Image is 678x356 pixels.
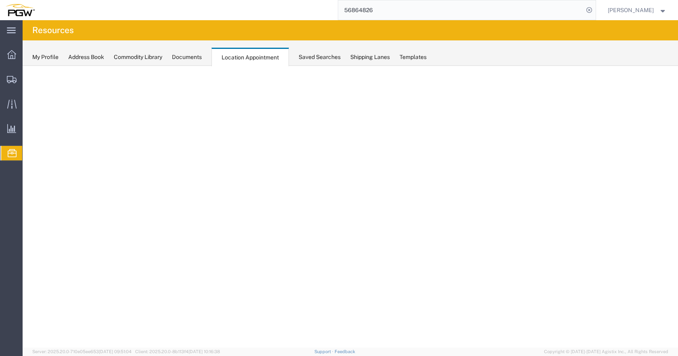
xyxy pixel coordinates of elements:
[350,53,390,61] div: Shipping Lanes
[99,349,132,354] span: [DATE] 09:51:04
[172,53,202,61] div: Documents
[544,348,668,355] span: Copyright © [DATE]-[DATE] Agistix Inc., All Rights Reserved
[608,6,654,15] span: Brandy Shannon
[400,53,427,61] div: Templates
[32,20,74,40] h4: Resources
[338,0,584,20] input: Search for shipment number, reference number
[6,4,35,16] img: logo
[335,349,355,354] a: Feedback
[211,48,289,66] div: Location Appointment
[68,53,104,61] div: Address Book
[32,349,132,354] span: Server: 2025.20.0-710e05ee653
[314,349,335,354] a: Support
[135,349,220,354] span: Client: 2025.20.0-8b113f4
[32,53,59,61] div: My Profile
[114,53,162,61] div: Commodity Library
[23,66,678,348] iframe: FS Legacy Container
[299,53,341,61] div: Saved Searches
[607,5,667,15] button: [PERSON_NAME]
[188,349,220,354] span: [DATE] 10:16:38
